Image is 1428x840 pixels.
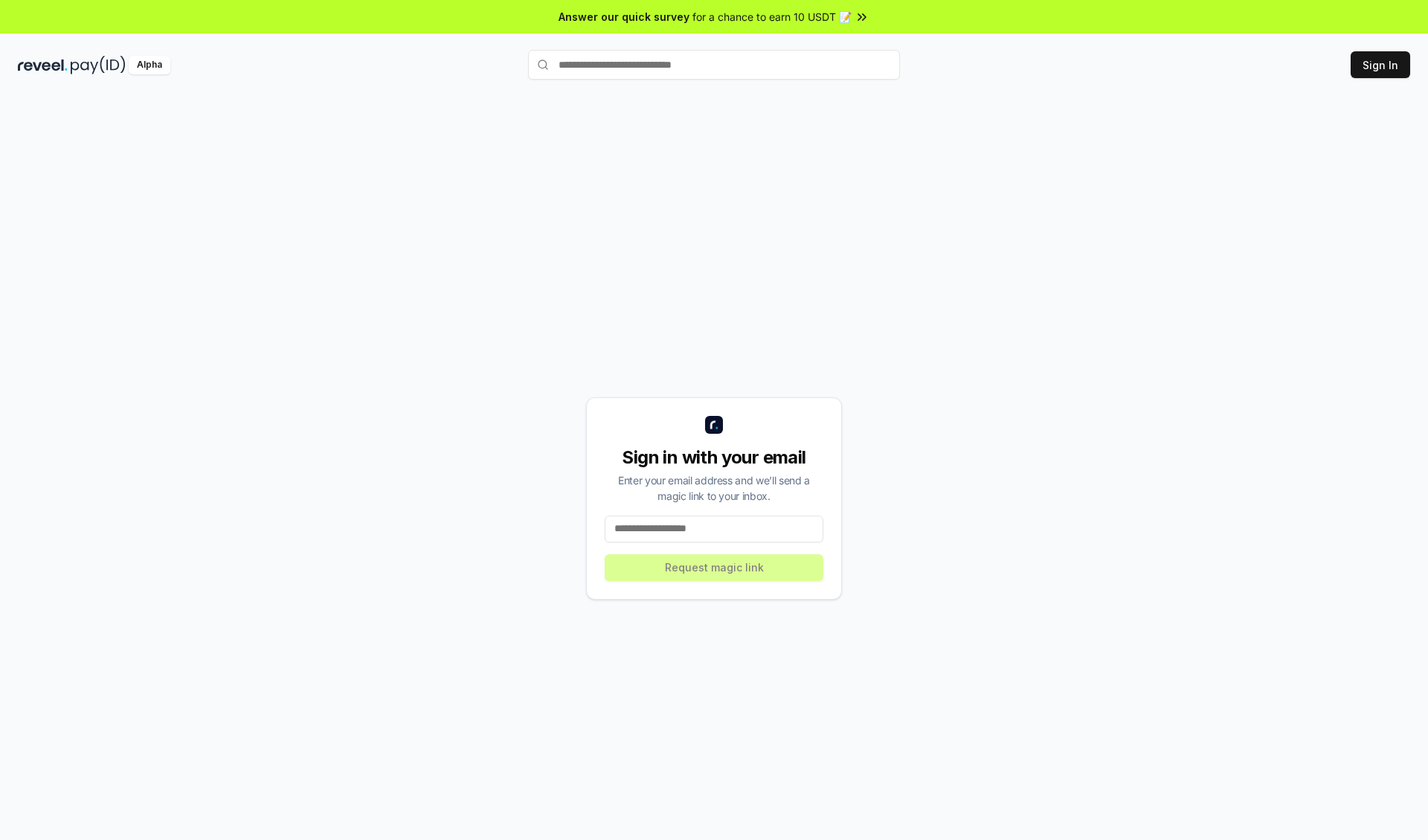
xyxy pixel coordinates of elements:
div: Sign in with your email [605,446,823,469]
button: Sign In [1351,51,1410,78]
span: for a chance to earn 10 USDT 📝 [692,9,852,25]
img: pay_id [71,56,126,74]
span: Answer our quick survey [559,9,689,25]
div: Enter your email address and we’ll send a magic link to your inbox. [605,472,823,504]
div: Alpha [129,56,170,74]
img: logo_small [705,416,723,434]
img: reveel_dark [18,56,68,74]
